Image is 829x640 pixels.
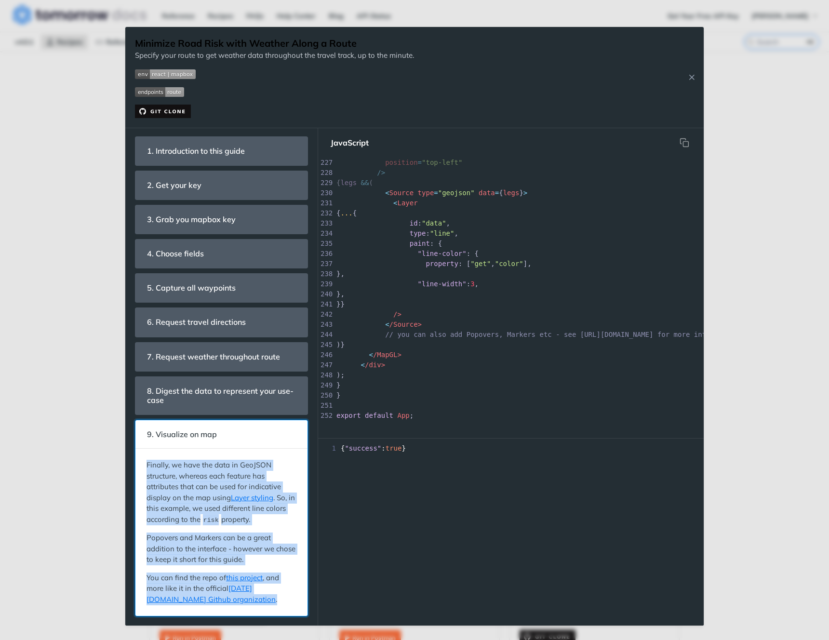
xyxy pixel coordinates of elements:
span: 6. Request travel directions [140,313,253,332]
span: type [410,229,426,237]
span: /MapGL> [373,351,401,359]
span: }, [336,290,345,298]
span: : [426,229,429,237]
span: < [385,320,389,328]
span: risk [203,517,218,524]
span: { ( [336,179,373,187]
div: 236 [318,249,331,259]
div: 245 [318,340,331,350]
div: { : } [318,443,704,453]
span: 3 [470,280,474,288]
span: = [434,189,438,197]
div: 239 [318,279,331,289]
p: You can find the repo of , and more like it in the official . [147,573,296,605]
div: 252 [318,411,331,421]
span: : [ [458,260,470,267]
a: [DATE][DOMAIN_NAME] Github organization [147,584,276,604]
span: default [365,412,393,419]
span: "top-left" [422,159,462,166]
p: Popovers and Markers can be a great addition to the interface - however we chose to keep it short... [147,533,296,565]
section: 4. Choose fields [135,239,308,268]
span: && [361,179,369,187]
span: }, [336,270,345,278]
section: 5. Capture all waypoints [135,273,308,303]
span: 9. Visualize on map [140,425,224,444]
span: type [418,189,434,197]
span: id [410,219,418,227]
section: 1. Introduction to this guide [135,136,308,166]
div: 232 [318,208,331,218]
section: 3. Grab you mapbox key [135,205,308,234]
span: { [353,209,357,217]
span: { [336,209,340,217]
span: = [418,159,422,166]
div: 235 [318,239,331,249]
a: this project [226,573,263,582]
span: 7. Request weather throughout route [140,347,287,366]
img: env [135,69,196,79]
button: JavaScript [323,133,376,152]
span: // you can also add Popovers, Markers etc - see [URL][DOMAIN_NAME] for more information [385,331,738,338]
span: < [361,361,365,369]
div: 250 [318,390,331,400]
span: : [467,280,470,288]
span: : { [430,240,442,247]
div: 248 [318,370,331,380]
span: position [385,159,417,166]
span: paint [410,240,430,247]
span: , [491,260,495,267]
span: /div> [365,361,385,369]
a: Layer styling [231,493,273,502]
span: , [475,280,479,288]
div: 228 [318,168,331,178]
div: 249 [318,380,331,390]
span: < [369,351,373,359]
button: Close Recipe [684,72,699,82]
span: /> [377,169,385,176]
span: Expand image [135,86,414,97]
span: "line" [430,229,455,237]
div: 231 [318,198,331,208]
p: Finally, we have the data in GeoJSON structure, whereas each feature has attributes that can be u... [147,460,296,525]
span: export [336,412,361,419]
span: , [454,229,458,237]
span: property [426,260,458,267]
section: 8. Digest the data to represent your use-case [135,376,308,415]
span: : { [467,250,479,257]
span: { [499,189,503,197]
div: 238 [318,269,331,279]
span: = [495,189,499,197]
svg: hidden [680,138,689,147]
span: Layer [397,199,417,207]
span: } [519,189,523,197]
span: 8. Digest the data to represent your use-case [140,382,303,410]
span: /Source> [389,320,422,328]
div: 241 [318,299,331,309]
span: "data" [422,219,446,227]
span: App [397,412,409,419]
span: legs [503,189,520,197]
span: ); [336,371,345,379]
div: 240 [318,289,331,299]
span: )} [336,341,345,348]
span: ... [340,209,352,217]
span: > [523,189,527,197]
span: < [393,199,397,207]
span: < [385,189,389,197]
span: ; [410,412,414,419]
section: 7. Request weather throughout route [135,342,308,372]
img: clone [135,105,191,118]
span: "line-color" [418,250,467,257]
span: legs [340,179,357,187]
div: 243 [318,320,331,330]
button: Copy [675,133,694,152]
span: 4. Choose fields [140,244,211,263]
div: 246 [318,350,331,360]
a: Expand image [135,106,191,115]
span: }} [336,300,345,308]
span: } [336,381,340,389]
span: true [386,444,402,452]
div: 242 [318,309,331,320]
span: , [446,219,450,227]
